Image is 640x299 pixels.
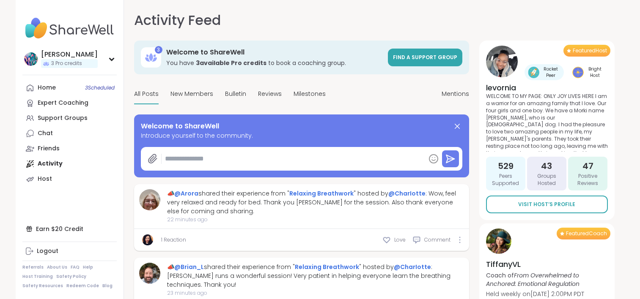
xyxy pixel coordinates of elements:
[585,66,604,79] span: Bright Host
[142,234,153,245] img: JNae
[167,189,464,216] div: 📣 shared their experience from " " hosted by : Wow, feel very relaxed and ready for bed. Thank yo...
[486,271,608,288] p: Coach of
[295,263,359,271] a: Relaxing Breathwork
[51,60,82,67] span: 3 Pro credits
[486,290,608,298] p: Held weekly on [DATE] 2:00PM PDT
[22,221,117,236] div: Earn $20 Credit
[83,264,93,270] a: Help
[134,10,221,30] h1: Activity Feed
[167,263,464,289] div: 📣 shared their experience from " " hosted by : [PERSON_NAME] runs a wonderful session! Very patie...
[22,244,117,259] a: Logout
[38,129,53,138] div: Chat
[22,95,117,111] a: Expert Coaching
[139,189,160,210] img: Arora
[541,160,552,172] span: 43
[22,80,117,95] a: Home3Scheduled
[388,49,462,66] a: Find a support group
[134,90,159,98] span: All Posts
[139,263,160,284] img: Brian_L
[572,67,584,78] img: Bright Host
[489,173,522,187] span: Peers Supported
[66,283,99,289] a: Redeem Code
[22,171,117,187] a: Host
[486,271,580,288] i: From Overwhelmed to Anchored: Emotional Regulation
[174,263,204,271] a: @Brian_L
[258,90,282,98] span: Reviews
[196,59,266,67] b: 3 available Pro credit s
[22,141,117,156] a: Friends
[22,14,117,43] img: ShareWell Nav Logo
[289,189,354,198] a: Relaxing Breathwork
[85,84,115,91] span: 3 Scheduled
[155,46,162,54] div: 3
[167,289,464,297] span: 23 minutes ago
[530,173,563,187] span: Groups Hosted
[225,90,246,98] span: Bulletin
[38,175,52,183] div: Host
[38,114,88,122] div: Support Groups
[71,264,80,270] a: FAQ
[573,47,607,54] span: Featured Host
[141,121,219,131] span: Welcome to ShareWell
[582,160,593,172] span: 47
[294,90,326,98] span: Milestones
[424,236,450,244] span: Comment
[571,173,604,187] span: Positive Reviews
[41,50,98,59] div: [PERSON_NAME]
[22,264,44,270] a: Referrals
[22,274,53,280] a: Host Training
[170,90,213,98] span: New Members
[486,82,608,93] h4: levornia
[394,263,431,271] a: @CharIotte
[37,247,58,256] div: Logout
[541,66,560,79] span: Rocket Peer
[38,99,88,107] div: Expert Coaching
[486,228,511,254] img: TiffanyVL
[486,93,608,152] p: WELCOME TO MY PAGE: ONLY JOY LIVES HERE I am a warrior for an amazing family that I love. Our fou...
[486,196,608,213] a: Visit Host’s Profile
[518,201,575,208] span: Visit Host’s Profile
[22,126,117,141] a: Chat
[442,90,469,98] span: Mentions
[498,160,514,172] span: 529
[38,144,60,153] div: Friends
[161,236,186,244] a: 1 Reaction
[56,274,86,280] a: Safety Policy
[486,46,518,77] img: levornia
[22,283,63,289] a: Safety Resources
[38,84,56,92] div: Home
[166,48,383,57] h3: Welcome to ShareWell
[393,54,457,61] span: Find a support group
[566,230,607,237] span: Featured Coach
[167,216,464,223] span: 22 minutes ago
[394,236,406,244] span: Love
[486,259,608,269] h4: TiffanyVL
[388,189,426,198] a: @CharIotte
[166,59,383,67] h3: You have to book a coaching group.
[141,131,462,140] span: Introduce yourself to the community.
[22,111,117,126] a: Support Groups
[102,283,113,289] a: Blog
[47,264,67,270] a: About Us
[174,189,198,198] a: @Arora
[24,52,38,66] img: hollyjanicki
[528,67,539,78] img: Rocket Peer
